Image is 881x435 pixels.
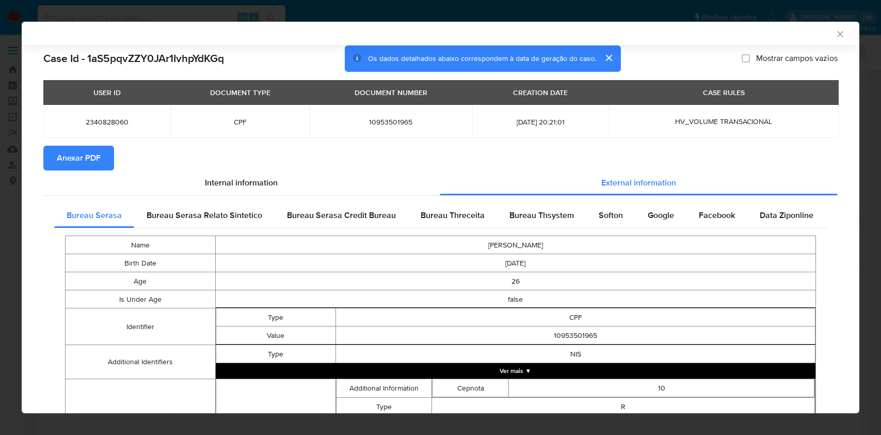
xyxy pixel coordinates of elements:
span: Mostrar campos vazios [756,53,838,64]
h2: Case Id - 1aS5pqvZZY0JAr1IvhpYdKGq [43,52,224,65]
td: Identifier [66,308,216,345]
td: false [215,290,815,308]
td: Additional Identifiers [66,345,216,379]
div: USER ID [87,84,127,101]
span: External information [601,177,676,189]
td: Is Under Age [66,290,216,308]
span: Anexar PDF [57,147,101,169]
span: Data Ziponline [760,209,813,221]
span: Google [648,209,674,221]
td: Birth Date [66,254,216,272]
td: Additional Information [337,379,432,398]
span: Bureau Thsystem [509,209,574,221]
span: [DATE] 20:21:01 [485,117,597,127]
td: 10953501965 [336,327,815,345]
div: Detailed info [43,170,838,195]
button: Fechar a janela [835,29,844,38]
td: Type [216,345,335,363]
button: Expand array [216,363,815,379]
td: Age [66,272,216,290]
span: Softon [599,209,623,221]
input: Mostrar campos vazios [742,54,750,63]
td: Type [216,308,335,327]
button: Anexar PDF [43,146,114,170]
span: 2340828060 [56,117,158,127]
td: NIS [336,345,815,363]
span: Bureau Serasa Credit Bureau [287,209,396,221]
span: Facebook [699,209,735,221]
td: Cepnota [433,379,509,397]
div: DOCUMENT TYPE [204,84,277,101]
td: [PERSON_NAME] [215,236,815,254]
td: 26 [215,272,815,290]
span: Os dados detalhados abaixo correspondem à data de geração do caso. [368,53,596,64]
span: CPF [183,117,297,127]
td: R [432,398,815,416]
td: Value [216,327,335,345]
div: Detailed external info [54,203,827,228]
span: Internal information [205,177,278,189]
div: DOCUMENT NUMBER [348,84,434,101]
span: Bureau Serasa Relato Sintetico [147,209,262,221]
span: HV_VOLUME TRANSACIONAL [675,116,772,127]
td: Type [337,398,432,416]
span: 10953501965 [322,117,460,127]
div: closure-recommendation-modal [22,22,859,413]
td: CPF [336,308,815,327]
td: [DATE] [215,254,815,272]
div: CASE RULES [697,84,751,101]
td: Name [66,236,216,254]
span: Bureau Threceita [421,209,485,221]
td: 10 [509,379,814,397]
button: cerrar [596,45,621,70]
span: Bureau Serasa [67,209,122,221]
div: CREATION DATE [507,84,574,101]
